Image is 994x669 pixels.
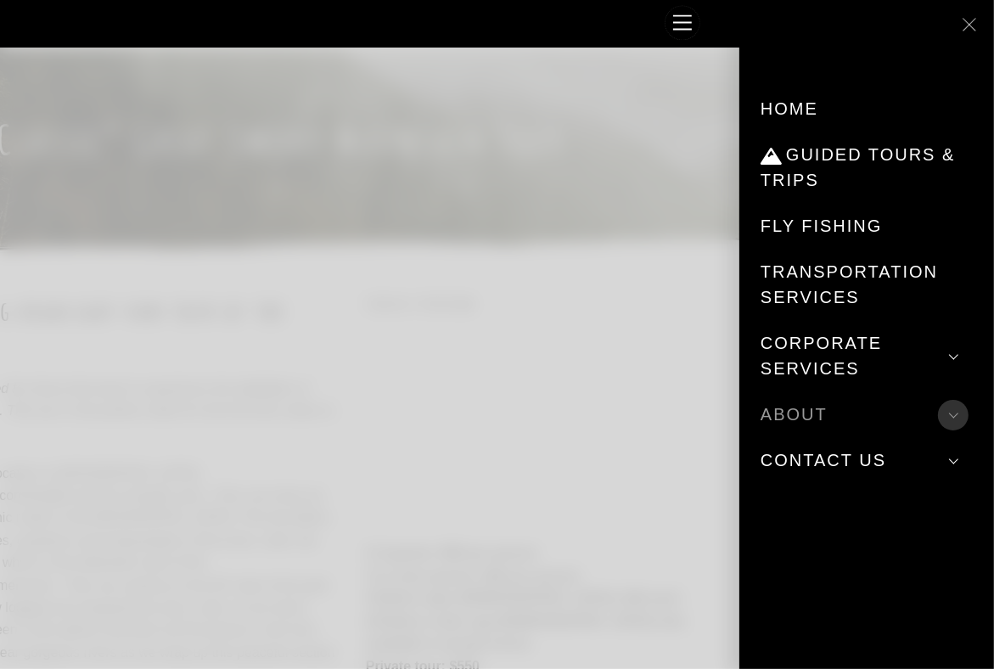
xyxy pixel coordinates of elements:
[761,203,973,249] a: Fly Fishing
[953,8,986,41] a: Close menu
[761,132,973,203] a: Guided Tours & Trips
[761,391,973,437] a: About
[761,320,973,391] a: Corporate Services
[761,86,973,132] a: Home
[761,249,973,320] a: Transportation Services
[761,437,973,483] a: Contact Us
